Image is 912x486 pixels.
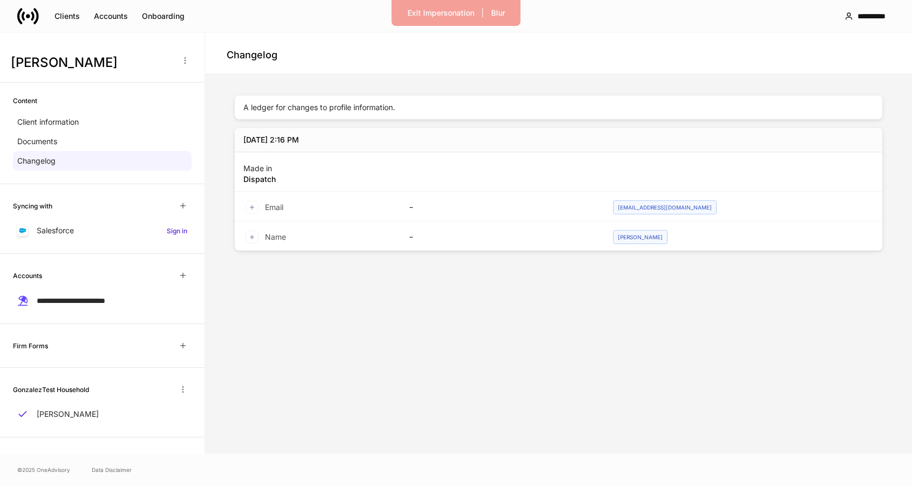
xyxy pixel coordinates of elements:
[13,112,192,132] a: Client information
[17,117,79,127] p: Client information
[227,49,277,62] h4: Changelog
[484,4,512,22] button: Blur
[13,341,48,351] h6: Firm Forms
[13,404,192,424] a: [PERSON_NAME]
[17,156,56,166] p: Changelog
[13,271,42,281] h6: Accounts
[265,232,286,242] p: Name
[265,202,283,213] p: Email
[94,11,128,22] div: Accounts
[243,159,276,185] div: Made in
[47,8,87,25] button: Clients
[400,4,481,22] button: Exit Impersonation
[13,221,192,240] a: SalesforceSign in
[407,8,474,18] div: Exit Impersonation
[613,230,668,244] div: [PERSON_NAME]
[410,202,413,212] h6: –
[37,225,74,236] p: Salesforce
[142,11,185,22] div: Onboarding
[243,134,299,145] div: [DATE] 2:16 PM
[167,226,187,236] h6: Sign in
[13,201,52,211] h6: Syncing with
[92,465,132,474] a: Data Disclaimer
[37,409,99,420] p: [PERSON_NAME]
[13,96,37,106] h6: Content
[135,8,192,25] button: Onboarding
[410,232,413,242] h6: –
[11,54,172,71] h3: [PERSON_NAME]
[13,384,89,395] h6: GonzalezTest Household
[55,11,80,22] div: Clients
[491,8,505,18] div: Blur
[235,96,882,119] div: A ledger for changes to profile information.
[243,174,276,185] h5: Dispatch
[17,136,57,147] p: Documents
[613,200,717,214] div: [EMAIL_ADDRESS][DOMAIN_NAME]
[87,8,135,25] button: Accounts
[17,465,70,474] span: © 2025 OneAdvisory
[13,132,192,151] a: Documents
[13,151,192,171] a: Changelog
